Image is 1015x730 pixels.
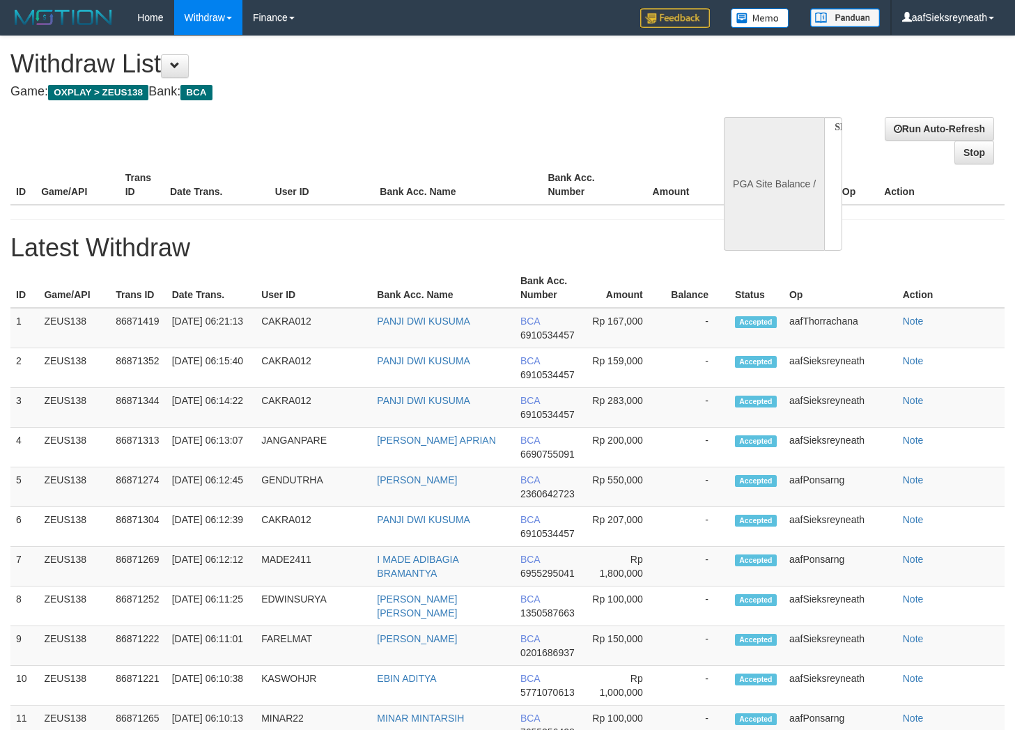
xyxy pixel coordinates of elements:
span: 6910534457 [520,369,575,380]
td: GENDUTRHA [256,467,371,507]
a: Note [903,713,924,724]
td: 8 [10,587,38,626]
a: MINAR MINTARSIH [377,713,464,724]
td: 1 [10,308,38,348]
td: aafSieksreyneath [784,348,897,388]
td: KASWOHJR [256,666,371,706]
td: 86871419 [110,308,166,348]
span: Accepted [735,634,777,646]
td: 86871313 [110,428,166,467]
span: Accepted [735,594,777,606]
th: Bank Acc. Number [515,268,587,308]
span: BCA [520,593,540,605]
td: Rp 550,000 [587,467,664,507]
th: Action [897,268,1005,308]
a: Note [903,554,924,565]
th: Bank Acc. Name [371,268,515,308]
td: 86871352 [110,348,166,388]
a: [PERSON_NAME] APRIAN [377,435,495,446]
td: ZEUS138 [38,388,110,428]
td: Rp 159,000 [587,348,664,388]
td: Rp 200,000 [587,428,664,467]
span: 6690755091 [520,449,575,460]
td: 5 [10,467,38,507]
th: Game/API [38,268,110,308]
td: EDWINSURYA [256,587,371,626]
a: PANJI DWI KUSUMA [377,514,470,525]
td: [DATE] 06:11:25 [166,587,256,626]
td: 9 [10,626,38,666]
span: Accepted [735,515,777,527]
img: Button%20Memo.svg [731,8,789,28]
td: 6 [10,507,38,547]
th: User ID [256,268,371,308]
td: Rp 167,000 [587,308,664,348]
td: FARELMAT [256,626,371,666]
a: Run Auto-Refresh [885,117,994,141]
td: 86871221 [110,666,166,706]
span: Accepted [735,435,777,447]
th: Game/API [36,165,120,205]
td: - [664,587,729,626]
th: Action [878,165,1005,205]
td: 4 [10,428,38,467]
td: ZEUS138 [38,587,110,626]
td: Rp 283,000 [587,388,664,428]
a: PANJI DWI KUSUMA [377,355,470,366]
span: 6910534457 [520,528,575,539]
td: CAKRA012 [256,348,371,388]
span: BCA [520,355,540,366]
td: - [664,467,729,507]
span: BCA [520,633,540,644]
span: 6910534457 [520,409,575,420]
td: [DATE] 06:12:12 [166,547,256,587]
span: BCA [520,514,540,525]
td: ZEUS138 [38,348,110,388]
th: Bank Acc. Name [374,165,542,205]
td: - [664,507,729,547]
a: I MADE ADIBAGIA BRAMANTYA [377,554,458,579]
th: Op [784,268,897,308]
td: ZEUS138 [38,547,110,587]
td: aafThorrachana [784,308,897,348]
th: Balance [710,165,787,205]
th: Trans ID [110,268,166,308]
span: BCA [520,673,540,684]
td: ZEUS138 [38,507,110,547]
th: Amount [587,268,664,308]
td: ZEUS138 [38,428,110,467]
a: PANJI DWI KUSUMA [377,395,470,406]
th: ID [10,268,38,308]
div: PGA Site Balance / [724,117,824,251]
th: Date Trans. [166,268,256,308]
td: aafSieksreyneath [784,587,897,626]
td: ZEUS138 [38,626,110,666]
th: Op [837,165,878,205]
span: 6910534457 [520,329,575,341]
a: [PERSON_NAME] [377,633,457,644]
th: User ID [270,165,375,205]
a: Note [903,514,924,525]
td: Rp 207,000 [587,507,664,547]
td: Rp 1,800,000 [587,547,664,587]
a: Note [903,673,924,684]
a: PANJI DWI KUSUMA [377,316,470,327]
td: [DATE] 06:14:22 [166,388,256,428]
a: [PERSON_NAME] [377,474,457,486]
td: aafSieksreyneath [784,388,897,428]
td: [DATE] 06:15:40 [166,348,256,388]
td: 3 [10,388,38,428]
td: 86871304 [110,507,166,547]
img: panduan.png [810,8,880,27]
span: Accepted [735,713,777,725]
td: - [664,388,729,428]
td: CAKRA012 [256,308,371,348]
td: CAKRA012 [256,507,371,547]
h1: Latest Withdraw [10,234,1005,262]
td: aafSieksreyneath [784,507,897,547]
span: BCA [520,474,540,486]
span: Accepted [735,316,777,328]
a: [PERSON_NAME] [PERSON_NAME] [377,593,457,619]
td: 7 [10,547,38,587]
span: BCA [520,435,540,446]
